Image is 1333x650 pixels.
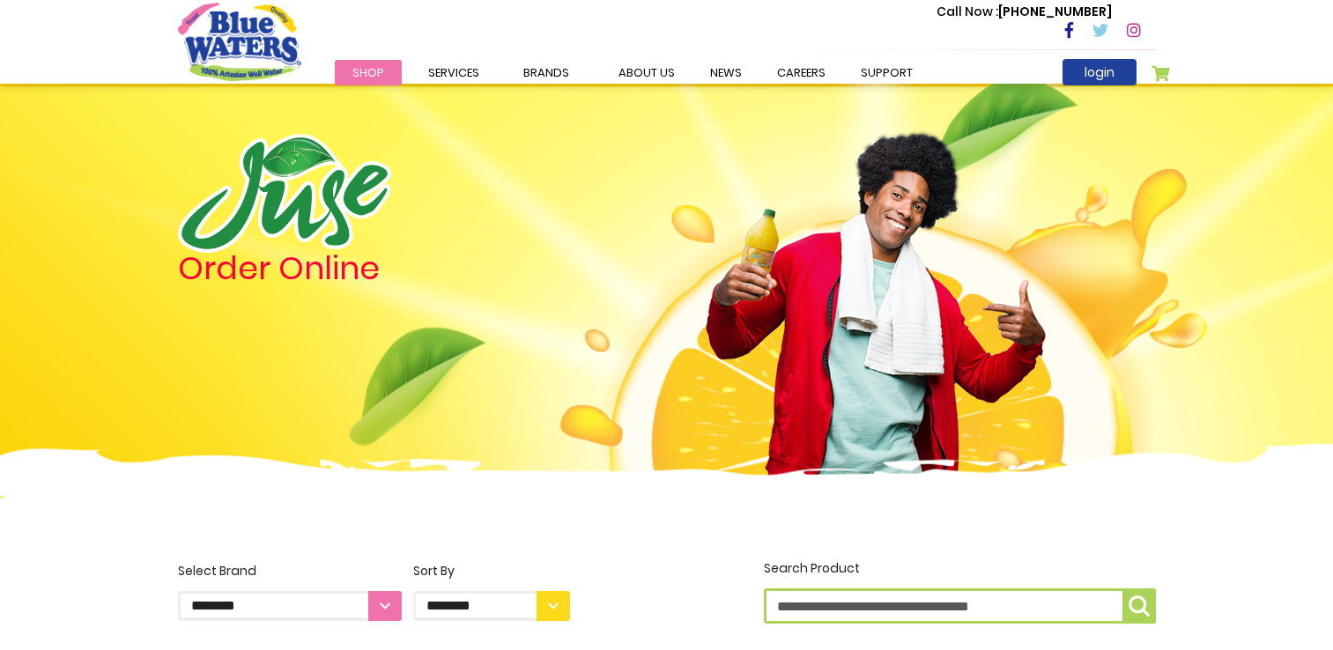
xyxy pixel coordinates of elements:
img: logo [178,134,391,253]
button: Search Product [1122,588,1156,624]
a: login [1063,59,1137,85]
a: store logo [178,3,301,80]
img: man.png [704,101,1048,478]
label: Select Brand [178,562,402,621]
p: [PHONE_NUMBER] [937,3,1112,21]
span: Shop [352,64,384,81]
select: Select Brand [178,591,402,621]
a: News [692,60,759,85]
span: Brands [523,64,569,81]
div: Sort By [413,562,570,580]
img: search-icon.png [1129,595,1150,617]
input: Search Product [764,588,1156,624]
h4: Order Online [178,253,570,284]
a: careers [759,60,843,85]
label: Search Product [764,559,1156,624]
span: Services [428,64,479,81]
span: Call Now : [937,3,998,20]
select: Sort By [413,591,570,621]
a: support [843,60,930,85]
a: about us [601,60,692,85]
